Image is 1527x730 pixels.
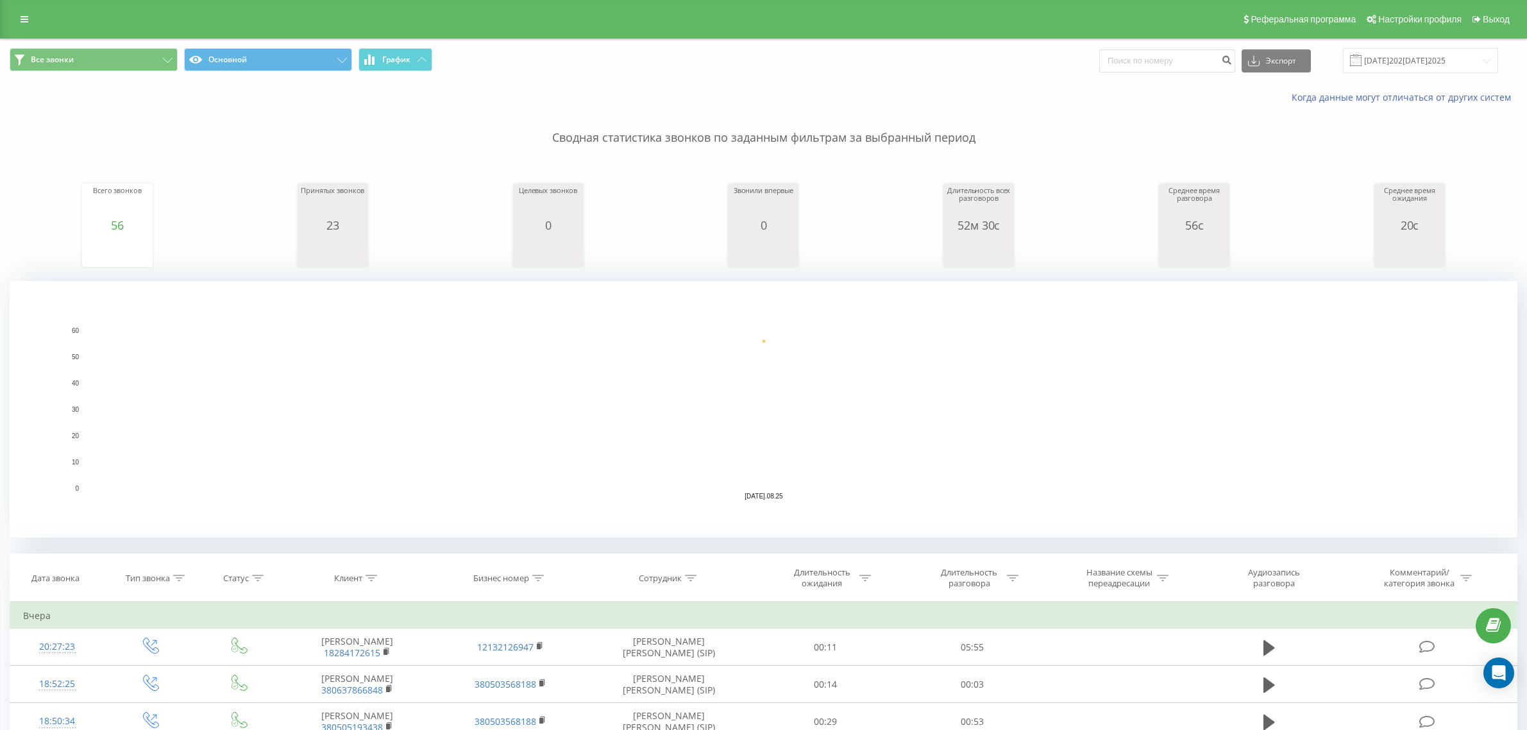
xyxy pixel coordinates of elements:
[473,573,529,584] div: Бизнес номер
[898,666,1045,703] td: 00:03
[1251,14,1356,24] span: Реферальная программа
[516,232,580,270] svg: A chart.
[731,232,795,270] svg: A chart.
[475,715,536,727] a: 380503568188
[281,629,434,666] td: [PERSON_NAME]
[752,666,898,703] td: 00:14
[359,48,432,71] button: График
[301,219,365,232] div: 23
[1378,219,1442,232] div: 20с
[301,187,365,219] div: Принятых звонков
[947,219,1011,232] div: 52м 30с
[23,634,91,659] div: 20:27:23
[516,187,580,219] div: Целевых звонков
[301,232,365,270] svg: A chart.
[85,219,149,232] div: 56
[23,672,91,697] div: 18:52:25
[382,55,410,64] span: График
[72,432,80,439] text: 20
[31,573,80,584] div: Дата звонка
[1378,232,1442,270] svg: A chart.
[1085,567,1154,589] div: Название схемы переадресации
[75,485,79,492] text: 0
[72,327,80,334] text: 60
[1292,91,1517,103] a: Когда данные могут отличаться от других систем
[587,666,752,703] td: [PERSON_NAME] [PERSON_NAME] (SIP)
[72,406,80,413] text: 30
[1242,49,1311,72] button: Экспорт
[745,493,783,500] text: [DATE].08.25
[516,219,580,232] div: 0
[947,232,1011,270] svg: A chart.
[1099,49,1235,72] input: Поиск по номеру
[731,187,795,219] div: Звонили впервые
[10,48,178,71] button: Все звонки
[184,48,352,71] button: Основной
[10,281,1517,538] svg: A chart.
[72,380,80,387] text: 40
[31,55,74,65] span: Все звонки
[1378,14,1462,24] span: Настройки профиля
[1162,187,1226,219] div: Среднее время разговора
[85,232,149,270] svg: A chart.
[281,666,434,703] td: [PERSON_NAME]
[788,567,856,589] div: Длительность ожидания
[475,678,536,690] a: 380503568188
[85,187,149,219] div: Всего звонков
[1162,219,1226,232] div: 56с
[752,629,898,666] td: 00:11
[477,641,534,653] a: 12132126947
[324,647,380,659] a: 18284172615
[126,573,170,584] div: Тип звонка
[639,573,682,584] div: Сотрудник
[334,573,362,584] div: Клиент
[223,573,249,584] div: Статус
[731,219,795,232] div: 0
[1378,187,1442,219] div: Среднее время ожидания
[898,629,1045,666] td: 05:55
[1483,658,1514,688] div: Open Intercom Messenger
[72,459,80,466] text: 10
[72,353,80,361] text: 50
[321,684,383,696] a: 380637866848
[947,187,1011,219] div: Длительность всех разговоров
[587,629,752,666] td: [PERSON_NAME] [PERSON_NAME] (SIP)
[1232,567,1315,589] div: Аудиозапись разговора
[1483,14,1510,24] span: Выход
[10,603,1517,629] td: Вчера
[10,104,1517,146] p: Сводная статистика звонков по заданным фильтрам за выбранный период
[1162,232,1226,270] svg: A chart.
[1382,567,1457,589] div: Комментарий/категория звонка
[935,567,1004,589] div: Длительность разговора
